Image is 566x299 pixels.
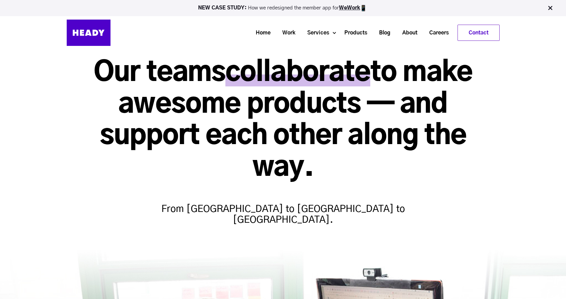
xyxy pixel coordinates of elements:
[394,27,421,39] a: About
[3,5,563,11] p: How we redesigned the member app for
[458,25,499,40] a: Contact
[247,27,274,39] a: Home
[225,59,370,86] span: collaborate
[117,25,500,41] div: Navigation Menu
[360,5,367,11] img: app emoji
[67,57,500,184] h1: Our teams to make awesome products — and support each other along the way.
[339,5,360,10] a: WeWork
[336,27,371,39] a: Products
[421,27,452,39] a: Careers
[198,5,248,10] strong: NEW CASE STUDY:
[152,190,414,225] h4: From [GEOGRAPHIC_DATA] to [GEOGRAPHIC_DATA] to [GEOGRAPHIC_DATA].
[371,27,394,39] a: Blog
[274,27,299,39] a: Work
[547,5,554,11] img: Close Bar
[67,20,111,46] img: Heady_Logo_Web-01 (1)
[299,27,333,39] a: Services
